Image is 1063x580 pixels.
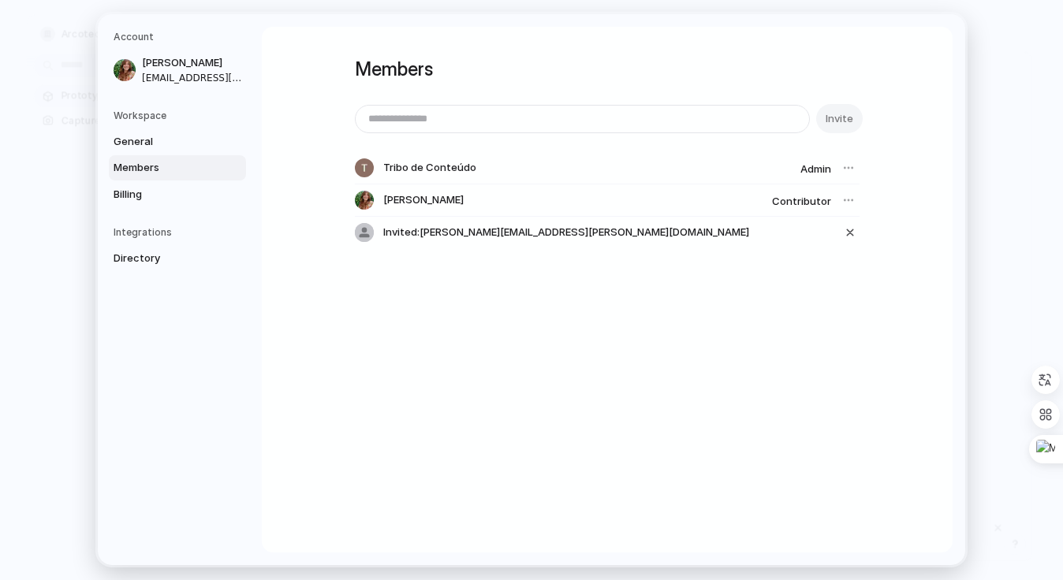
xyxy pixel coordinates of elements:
[142,55,243,71] span: [PERSON_NAME]
[109,50,246,90] a: [PERSON_NAME][EMAIL_ADDRESS][PERSON_NAME][DOMAIN_NAME]
[114,160,214,176] span: Members
[142,71,243,85] span: [EMAIL_ADDRESS][PERSON_NAME][DOMAIN_NAME]
[114,134,214,150] span: General
[772,195,831,207] span: Contributor
[114,225,246,240] h5: Integrations
[109,155,246,180] a: Members
[114,251,214,266] span: Directory
[383,225,749,241] span: Invited: [PERSON_NAME][EMAIL_ADDRESS][PERSON_NAME][DOMAIN_NAME]
[109,246,246,271] a: Directory
[355,55,860,84] h1: Members
[114,30,246,44] h5: Account
[383,193,464,209] span: [PERSON_NAME]
[109,182,246,207] a: Billing
[383,161,476,177] span: Tribo de Conteúdo
[114,109,246,123] h5: Workspace
[800,162,831,175] span: Admin
[114,187,214,203] span: Billing
[109,129,246,154] a: General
